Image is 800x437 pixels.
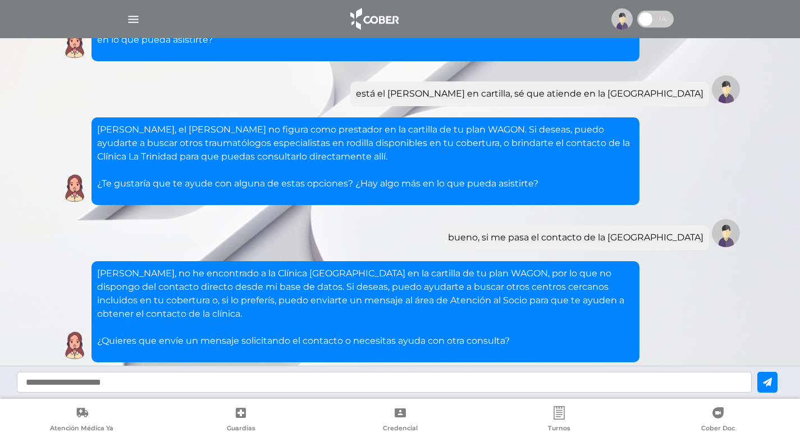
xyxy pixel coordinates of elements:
a: Guardias [161,406,320,435]
span: Cober Doc [701,424,735,434]
div: está el [PERSON_NAME] en cartilla, sé que atiende en la [GEOGRAPHIC_DATA] [356,87,703,101]
p: [PERSON_NAME], no he encontrado a la Clínica [GEOGRAPHIC_DATA] en la cartilla de tu plan WAGON, p... [97,267,634,348]
a: Turnos [479,406,638,435]
img: Cober IA [61,174,89,202]
span: Turnos [548,424,570,434]
span: Atención Médica Ya [50,424,113,434]
img: Cober IA [61,30,89,58]
a: Atención Médica Ya [2,406,161,435]
img: Cober IA [61,331,89,359]
span: Credencial [383,424,418,434]
img: logo_cober_home-white.png [344,6,403,33]
img: Cober_menu-lines-white.svg [126,12,140,26]
a: Cober Doc [639,406,798,435]
img: Tu imagen [712,219,740,247]
img: profile-placeholder.svg [611,8,633,30]
div: bueno, si me pasa el contacto de la [GEOGRAPHIC_DATA] [448,231,703,244]
a: Credencial [321,406,479,435]
p: [PERSON_NAME], el [PERSON_NAME] no figura como prestador en la cartilla de tu plan WAGON. Si dese... [97,123,634,190]
span: Guardias [227,424,255,434]
img: Tu imagen [712,75,740,103]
